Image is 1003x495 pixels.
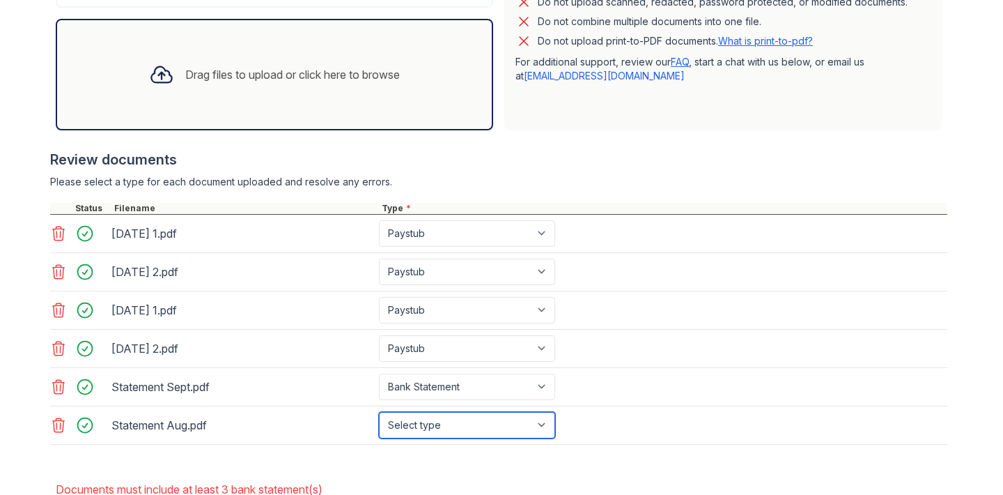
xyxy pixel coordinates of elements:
div: Review documents [50,150,947,169]
p: For additional support, review our , start a chat with us below, or email us at [515,55,931,83]
div: Type [379,203,947,214]
div: [DATE] 2.pdf [111,337,373,360]
p: Do not upload print-to-PDF documents. [538,34,813,48]
a: What is print-to-pdf? [718,35,813,47]
div: Statement Aug.pdf [111,414,373,436]
a: [EMAIL_ADDRESS][DOMAIN_NAME] [524,70,685,82]
div: Statement Sept.pdf [111,376,373,398]
div: Status [72,203,111,214]
div: [DATE] 2.pdf [111,261,373,283]
div: [DATE] 1.pdf [111,299,373,321]
div: [DATE] 1.pdf [111,222,373,245]
div: Do not combine multiple documents into one file. [538,13,761,30]
div: Please select a type for each document uploaded and resolve any errors. [50,175,947,189]
div: Filename [111,203,379,214]
a: FAQ [671,56,689,68]
div: Drag files to upload or click here to browse [185,66,400,83]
